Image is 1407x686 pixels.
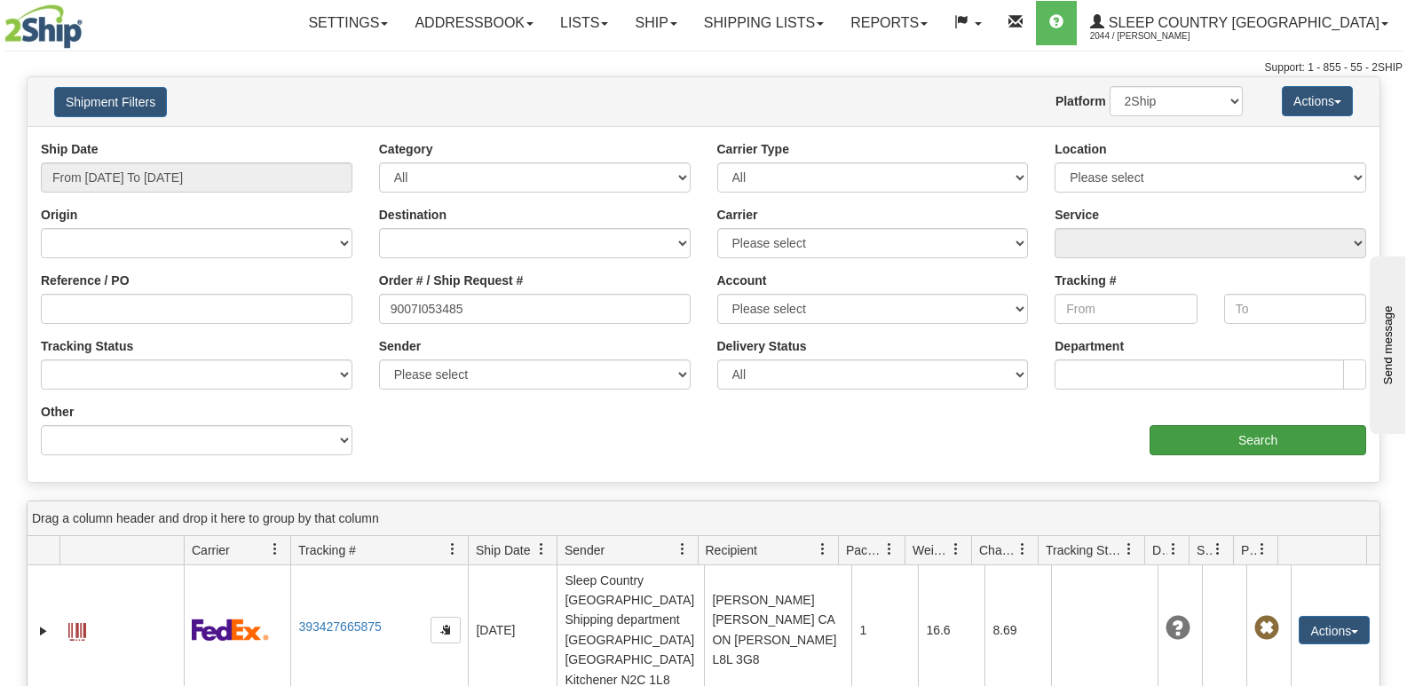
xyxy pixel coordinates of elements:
[1114,534,1144,564] a: Tracking Status filter column settings
[837,1,941,45] a: Reports
[1197,541,1212,559] span: Shipment Issues
[1055,337,1124,355] label: Department
[1055,140,1106,158] label: Location
[41,206,77,224] label: Origin
[379,206,447,224] label: Destination
[547,1,621,45] a: Lists
[979,541,1016,559] span: Charge
[1158,534,1189,564] a: Delivery Status filter column settings
[565,541,605,559] span: Sender
[621,1,690,45] a: Ship
[874,534,905,564] a: Packages filter column settings
[717,140,789,158] label: Carrier Type
[28,501,1379,536] div: grid grouping header
[1055,92,1106,110] label: Platform
[379,337,421,355] label: Sender
[379,140,433,158] label: Category
[379,272,524,289] label: Order # / Ship Request #
[808,534,838,564] a: Recipient filter column settings
[192,619,269,641] img: 2 - FedEx Express®
[706,541,757,559] span: Recipient
[1055,206,1099,224] label: Service
[1247,534,1277,564] a: Pickup Status filter column settings
[1203,534,1233,564] a: Shipment Issues filter column settings
[41,140,99,158] label: Ship Date
[41,272,130,289] label: Reference / PO
[431,617,461,643] button: Copy to clipboard
[913,541,950,559] span: Weight
[35,622,52,640] a: Expand
[717,272,767,289] label: Account
[691,1,837,45] a: Shipping lists
[1366,252,1405,433] iframe: chat widget
[68,615,86,643] a: Label
[401,1,547,45] a: Addressbook
[526,534,557,564] a: Ship Date filter column settings
[192,541,230,559] span: Carrier
[1046,541,1123,559] span: Tracking Status
[1152,541,1167,559] span: Delivery Status
[1254,616,1279,641] span: Pickup Not Assigned
[476,541,530,559] span: Ship Date
[1008,534,1038,564] a: Charge filter column settings
[1282,86,1353,116] button: Actions
[1055,272,1116,289] label: Tracking #
[4,4,83,49] img: logo2044.jpg
[41,337,133,355] label: Tracking Status
[717,206,758,224] label: Carrier
[717,337,807,355] label: Delivery Status
[1077,1,1402,45] a: Sleep Country [GEOGRAPHIC_DATA] 2044 / [PERSON_NAME]
[1241,541,1256,559] span: Pickup Status
[438,534,468,564] a: Tracking # filter column settings
[846,541,883,559] span: Packages
[1150,425,1366,455] input: Search
[298,541,356,559] span: Tracking #
[1166,616,1190,641] span: Unknown
[1299,616,1370,644] button: Actions
[260,534,290,564] a: Carrier filter column settings
[941,534,971,564] a: Weight filter column settings
[1090,28,1223,45] span: 2044 / [PERSON_NAME]
[668,534,698,564] a: Sender filter column settings
[1104,15,1379,30] span: Sleep Country [GEOGRAPHIC_DATA]
[295,1,401,45] a: Settings
[1055,294,1197,324] input: From
[1224,294,1366,324] input: To
[54,87,167,117] button: Shipment Filters
[4,60,1403,75] div: Support: 1 - 855 - 55 - 2SHIP
[41,403,74,421] label: Other
[298,619,381,634] a: 393427665875
[13,15,164,28] div: Send message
